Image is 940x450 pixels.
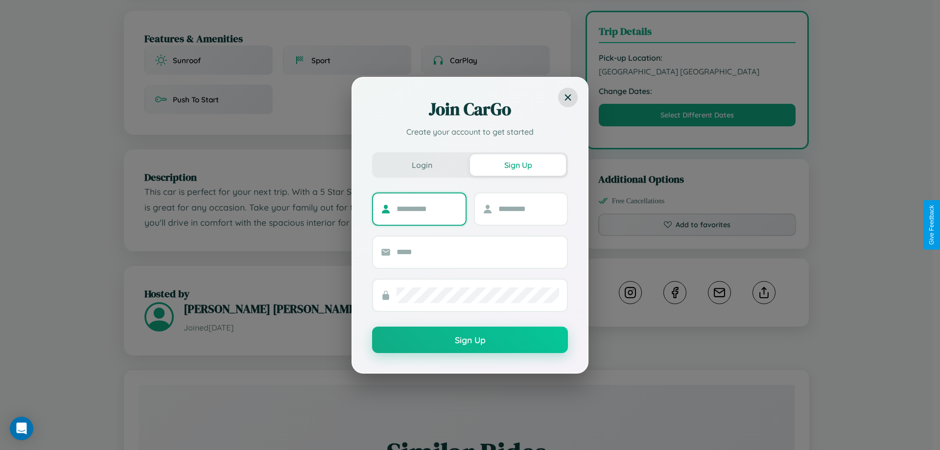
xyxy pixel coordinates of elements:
p: Create your account to get started [372,126,568,138]
h2: Join CarGo [372,97,568,121]
button: Sign Up [470,154,566,176]
div: Give Feedback [928,205,935,245]
div: Open Intercom Messenger [10,417,33,440]
button: Login [374,154,470,176]
button: Sign Up [372,327,568,353]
